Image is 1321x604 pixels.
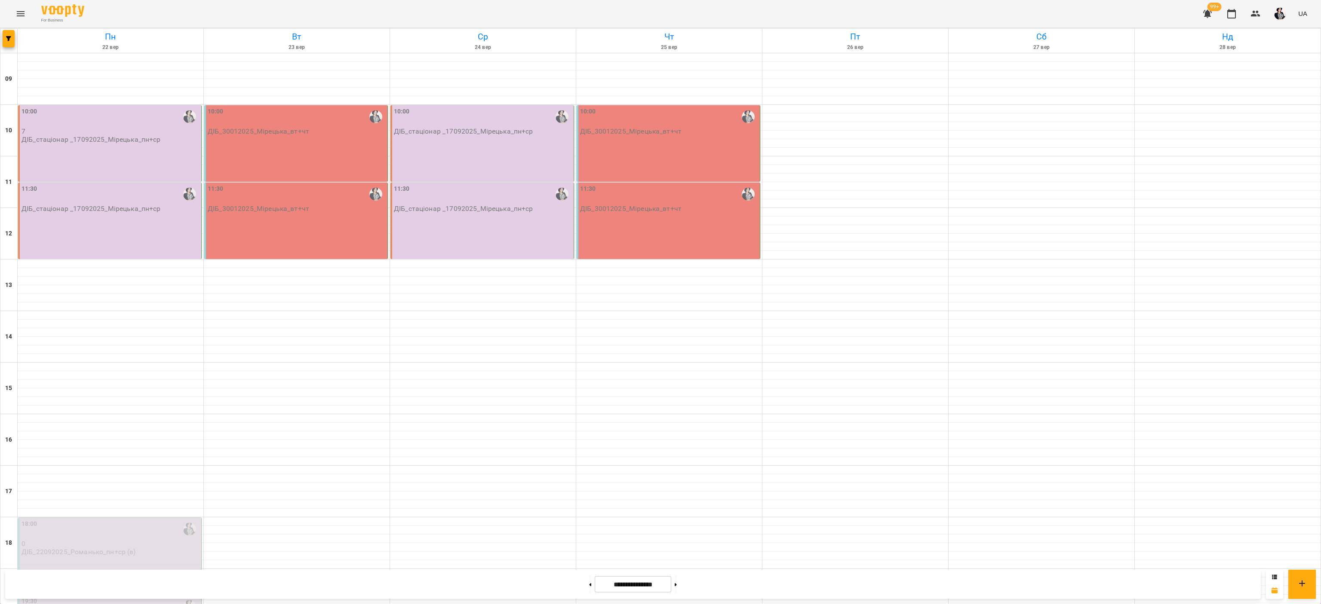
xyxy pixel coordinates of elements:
img: Мірецька Юлія [183,523,196,536]
p: ДІБ_30012025_Мірецька_вт+чт [208,128,309,135]
button: UA [1295,6,1311,21]
p: ДІБ_30012025_Мірецька_вт+чт [580,128,682,135]
p: 0 [22,540,200,547]
h6: 22 вер [19,43,202,52]
label: 18:00 [22,519,37,529]
p: ДІБ_30012025_Мірецька_вт+чт [208,205,309,212]
span: UA [1298,9,1307,18]
h6: 23 вер [205,43,388,52]
p: ДІБ_22092025_Романько_пн+ср (в) [22,548,136,555]
h6: 15 [5,384,12,393]
span: 99+ [1207,3,1222,11]
img: Мірецька Юлія [183,188,196,201]
img: Мірецька Юлія [556,110,568,123]
label: 11:30 [394,184,410,194]
img: Мірецька Юлія [556,188,568,201]
p: 7 [22,128,200,135]
img: c8bf1b7ea891a2671d46e73f1d62b853.jpg [1274,8,1286,20]
img: Мірецька Юлія [742,188,755,201]
button: Menu [10,3,31,24]
h6: 18 [5,538,12,548]
label: 11:30 [208,184,224,194]
p: ДІБ_стаціонар _17092025_Мірецька_пн+ср [394,205,533,212]
h6: 16 [5,435,12,445]
p: ДІБ_стаціонар _17092025_Мірецька_пн+ср [394,128,533,135]
img: Мірецька Юлія [183,110,196,123]
p: ДІБ_стаціонар _17092025_Мірецька_пн+ср [22,136,161,143]
h6: Сб [950,30,1133,43]
h6: 25 вер [578,43,761,52]
h6: Ср [391,30,574,43]
label: 10:00 [208,107,224,116]
span: For Business [41,18,84,23]
h6: 14 [5,332,12,342]
label: 11:30 [580,184,596,194]
p: ДІБ_30012025_Мірецька_вт+чт [580,205,682,212]
p: ДІБ_стаціонар _17092025_Мірецька_пн+ср [22,205,161,212]
h6: 28 вер [1136,43,1319,52]
h6: 26 вер [764,43,947,52]
label: 10:00 [394,107,410,116]
h6: Нд [1136,30,1319,43]
h6: 10 [5,126,12,135]
h6: 27 вер [950,43,1133,52]
h6: Пн [19,30,202,43]
h6: 24 вер [391,43,574,52]
h6: Вт [205,30,388,43]
h6: 12 [5,229,12,238]
label: 10:00 [22,107,37,116]
h6: 09 [5,74,12,84]
h6: 13 [5,281,12,290]
h6: Чт [578,30,761,43]
h6: Пт [764,30,947,43]
h6: 11 [5,177,12,187]
img: Мірецька Юлія [369,188,382,201]
img: Мірецька Юлія [742,110,755,123]
label: 11:30 [22,184,37,194]
label: 10:00 [580,107,596,116]
img: Voopty Logo [41,4,84,17]
h6: 17 [5,487,12,496]
img: Мірецька Юлія [369,110,382,123]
